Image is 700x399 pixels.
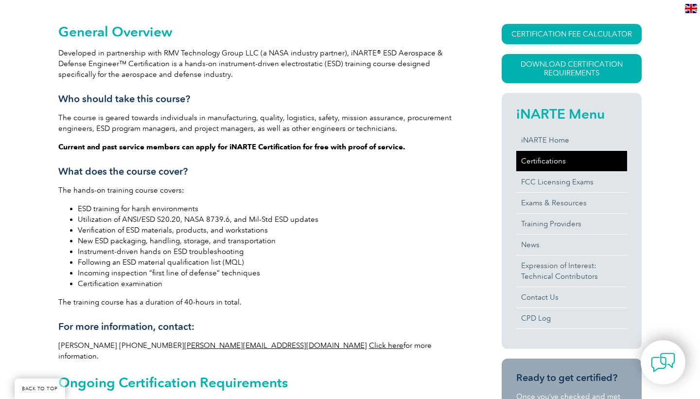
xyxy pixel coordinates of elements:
[516,255,627,287] a: Expression of Interest:Technical Contributors
[58,375,467,390] h2: Ongoing Certification Requirements
[58,321,467,333] h3: For more information, contact:
[58,143,405,151] strong: Current and past service members can apply for iNARTE Certification for free with proof of service.
[516,130,627,150] a: iNARTE Home
[369,341,403,350] a: Click here
[78,225,467,236] li: Verification of ESD materials, products, and workstations
[516,106,627,122] h2: iNARTE Menu
[516,235,627,255] a: News
[15,379,65,399] a: BACK TO TOP
[651,350,675,375] img: contact-chat.png
[58,24,467,39] h2: General Overview
[58,185,467,196] p: The hands-on training course covers:
[58,165,467,178] h3: What does the course cover?
[516,308,627,328] a: CPD Log
[58,93,467,105] h3: Who should take this course?
[78,236,467,246] li: New ESD packaging, handling, storage, and transportation
[58,297,467,308] p: The training course has a duration of 40-hours in total.
[78,268,467,278] li: Incoming inspection “first line of defense” techniques
[58,112,467,134] p: The course is geared towards individuals in manufacturing, quality, logistics, safety, mission as...
[184,341,367,350] a: [PERSON_NAME][EMAIL_ADDRESS][DOMAIN_NAME]
[516,151,627,171] a: Certifications
[58,48,467,80] p: Developed in partnership with RMV Technology Group LLC (a NASA industry partner), iNARTE® ESD Aer...
[78,214,467,225] li: Utilization of ANSI/ESD S20.20, NASA 8739.6, and Mil-Std ESD updates
[78,278,467,289] li: Certification examination
[516,287,627,308] a: Contact Us
[685,4,697,13] img: en
[78,246,467,257] li: Instrument-driven hands on ESD troubleshooting
[516,214,627,234] a: Training Providers
[516,372,627,384] h3: Ready to get certified?
[58,340,467,362] p: [PERSON_NAME] [PHONE_NUMBER] for more information.
[78,203,467,214] li: ESD training for harsh environments
[516,193,627,213] a: Exams & Resources
[516,172,627,192] a: FCC Licensing Exams
[502,54,642,83] a: Download Certification Requirements
[78,257,467,268] li: Following an ESD material qualification list (MQL)
[502,24,642,44] a: CERTIFICATION FEE CALCULATOR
